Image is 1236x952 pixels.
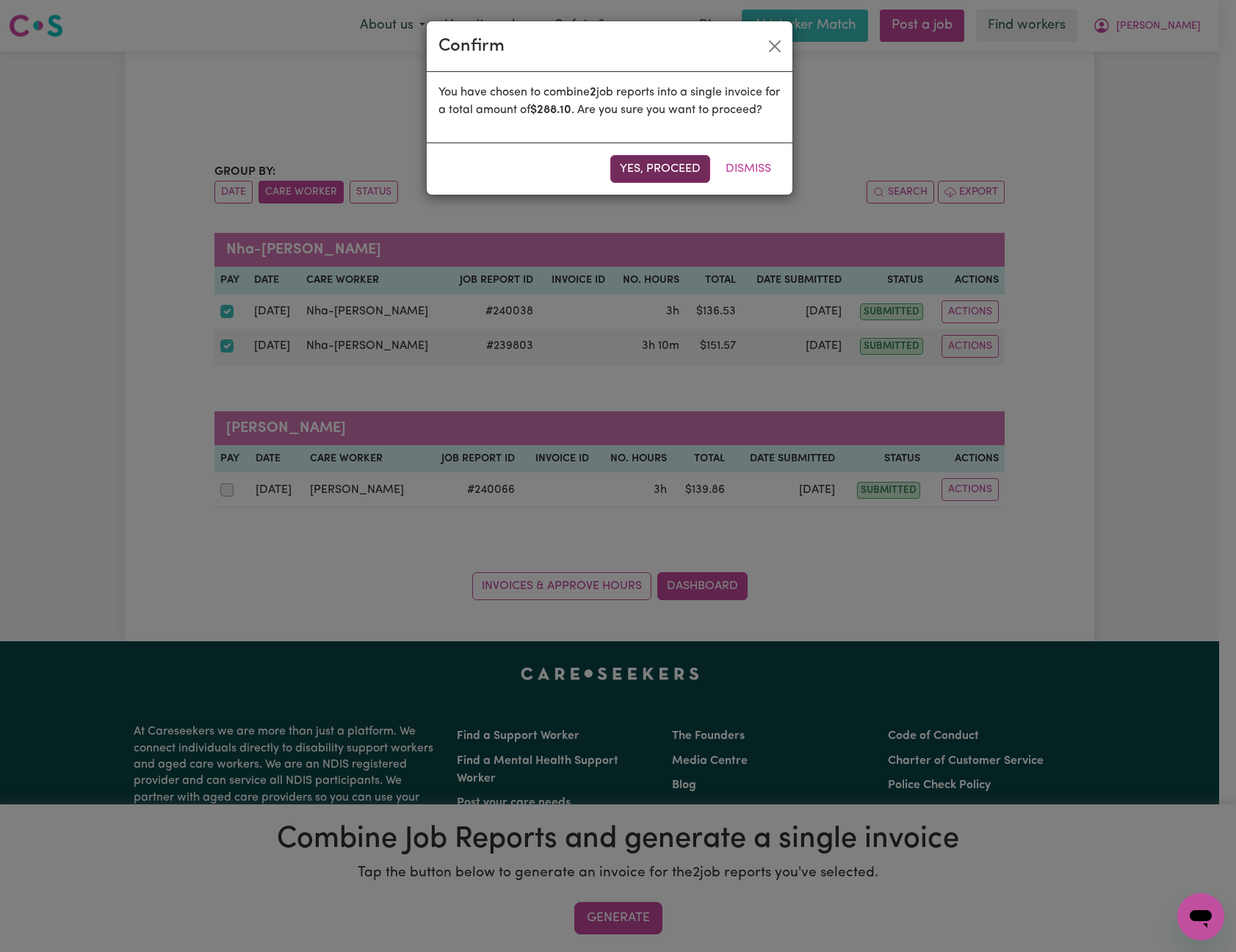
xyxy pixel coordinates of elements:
[610,155,710,183] button: Yes, proceed
[763,35,787,58] button: Close
[438,33,505,59] div: Confirm
[1177,893,1224,940] iframe: Button to launch messaging window
[438,87,780,116] span: You have chosen to combine job reports into a single invoice for a total amount of . Are you sure...
[716,155,781,183] button: Dismiss
[530,104,571,116] b: $ 288.10
[590,87,596,98] b: 2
